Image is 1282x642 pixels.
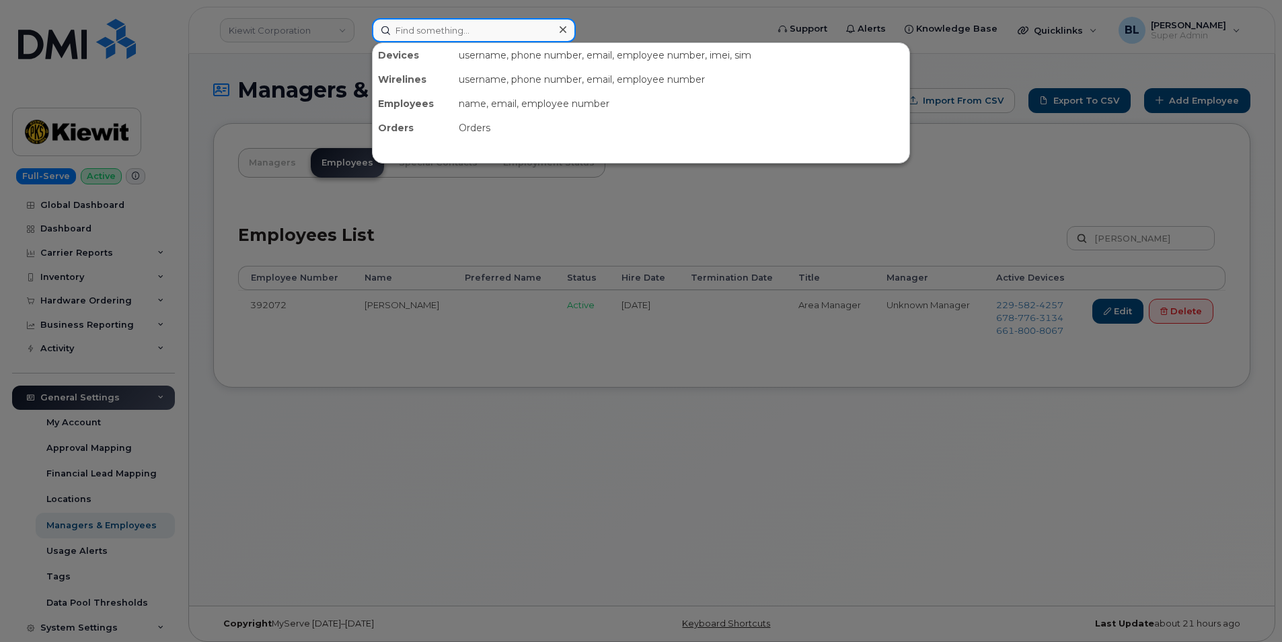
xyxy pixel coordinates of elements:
[453,116,909,140] div: Orders
[373,43,453,67] div: Devices
[373,116,453,140] div: Orders
[373,92,453,116] div: Employees
[373,67,453,92] div: Wirelines
[453,43,909,67] div: username, phone number, email, employee number, imei, sim
[453,67,909,92] div: username, phone number, email, employee number
[453,92,909,116] div: name, email, employee number
[1223,583,1272,632] iframe: Messenger Launcher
